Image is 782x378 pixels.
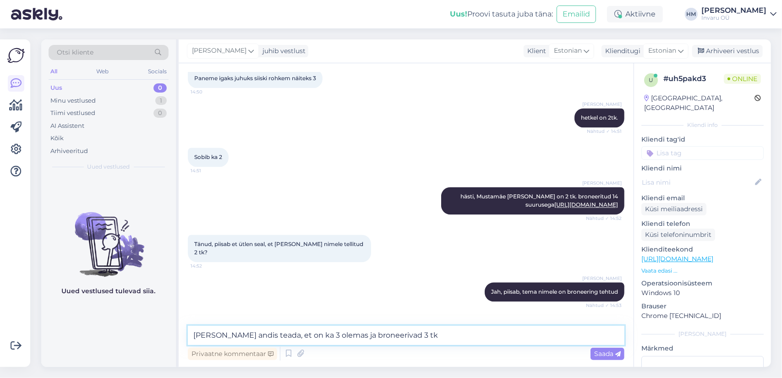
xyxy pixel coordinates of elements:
a: [PERSON_NAME]Invaru OÜ [701,7,777,22]
span: hästi, Mustamäe [PERSON_NAME] on 2 tk. broneeritud 14 suurusega [460,193,619,208]
p: Märkmed [641,344,764,353]
span: Jah, piisab, tema nimele on broneering tehtud [491,288,618,295]
a: [URL][DOMAIN_NAME] [641,255,713,263]
div: 1 [155,96,167,105]
div: Klient [524,46,546,56]
span: 14:51 [191,167,225,174]
span: Sobib ka 2 [194,153,222,160]
div: Klienditugi [602,46,640,56]
div: All [49,66,59,77]
div: Proovi tasuta juba täna: [450,9,553,20]
span: Estonian [554,46,582,56]
div: Kliendi info [641,121,764,129]
div: 0 [153,83,167,93]
span: [PERSON_NAME] [582,275,622,282]
div: [GEOGRAPHIC_DATA], [GEOGRAPHIC_DATA] [644,93,755,113]
p: Kliendi email [641,193,764,203]
span: u [649,77,653,83]
span: Estonian [648,46,676,56]
span: 14:50 [191,88,225,95]
a: [URL][DOMAIN_NAME] [554,201,618,208]
p: Chrome [TECHNICAL_ID] [641,311,764,321]
div: Küsi telefoninumbrit [641,229,715,241]
textarea: [PERSON_NAME] andis teada, et on ka 3 olemas ja broneerivad 3 tk [188,326,624,345]
div: Socials [146,66,169,77]
span: Online [724,74,761,84]
div: juhib vestlust [259,46,306,56]
p: Uued vestlused tulevad siia. [62,286,156,296]
p: Vaata edasi ... [641,267,764,275]
b: Uus! [450,10,467,18]
img: Askly Logo [7,47,25,64]
span: [PERSON_NAME] [582,101,622,108]
span: Otsi kliente [57,48,93,57]
p: Kliendi tag'id [641,135,764,144]
span: [PERSON_NAME] [192,46,246,56]
input: Lisa tag [641,146,764,160]
div: AI Assistent [50,121,84,131]
div: Aktiivne [607,6,663,22]
p: Klienditeekond [641,245,764,254]
div: Tiimi vestlused [50,109,95,118]
input: Lisa nimi [642,177,753,187]
div: [PERSON_NAME] [641,330,764,338]
div: Küsi meiliaadressi [641,203,706,215]
div: Kõik [50,134,64,143]
img: No chats [41,196,176,278]
p: Operatsioonisüsteem [641,279,764,288]
span: Saada [594,350,621,358]
div: Uus [50,83,62,93]
span: Nähtud ✓ 14:53 [586,302,622,309]
div: Minu vestlused [50,96,96,105]
span: Uued vestlused [87,163,130,171]
div: Web [95,66,111,77]
span: Nähtud ✓ 14:51 [587,128,622,135]
span: Paneme igaks juhuks siiski rohkem näiteks 3 [194,75,316,82]
span: hetkel on 2tk. [581,114,618,121]
p: Kliendi telefon [641,219,764,229]
div: Arhiveeri vestlus [692,45,763,57]
div: # uh5pakd3 [663,73,724,84]
div: [PERSON_NAME] [701,7,766,14]
p: Brauser [641,301,764,311]
div: Arhiveeritud [50,147,88,156]
p: Windows 10 [641,288,764,298]
span: [PERSON_NAME] [582,180,622,186]
div: Invaru OÜ [701,14,766,22]
div: Privaatne kommentaar [188,348,277,360]
div: HM [685,8,698,21]
span: Tänud, piisab et ütlen seal, et [PERSON_NAME] nimele tellitud 2 tk? [194,241,365,256]
p: Kliendi nimi [641,164,764,173]
span: Nähtud ✓ 14:52 [586,215,622,222]
span: 14:52 [191,263,225,269]
div: 0 [153,109,167,118]
button: Emailid [557,5,596,23]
